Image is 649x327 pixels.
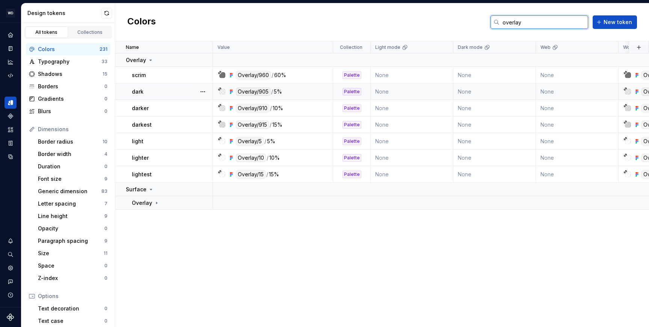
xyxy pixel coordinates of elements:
[35,185,110,197] a: Generic dimension83
[38,126,107,133] div: Dimensions
[26,93,110,105] a: Gradients0
[2,5,20,21] button: WD
[236,71,271,79] div: Overlay/960
[236,88,270,96] div: Overlay/905
[371,83,453,100] td: None
[5,276,17,288] button: Contact support
[623,44,644,50] p: Worldpay
[38,70,103,78] div: Shadows
[35,210,110,222] a: Line height9
[104,275,107,281] div: 0
[375,44,400,50] p: Light mode
[453,166,536,183] td: None
[126,186,146,193] p: Surface
[371,67,453,83] td: None
[104,83,107,89] div: 0
[132,104,149,112] p: darker
[371,117,453,133] td: None
[458,44,483,50] p: Dark mode
[5,56,17,68] a: Analytics
[453,133,536,150] td: None
[35,272,110,284] a: Z-index0
[104,226,107,232] div: 0
[236,154,266,162] div: Overlay/10
[6,9,15,18] div: WD
[5,110,17,122] a: Components
[132,71,146,79] p: scrim
[104,176,107,182] div: 9
[5,70,17,82] a: Code automation
[5,248,17,260] button: Search ⌘K
[453,67,536,83] td: None
[264,137,266,145] div: /
[38,83,104,90] div: Borders
[5,124,17,136] a: Assets
[5,42,17,54] div: Documentation
[272,121,282,129] div: 15%
[371,133,453,150] td: None
[5,137,17,149] a: Storybook stories
[5,151,17,163] a: Data sources
[38,175,104,183] div: Font size
[38,305,104,312] div: Text decoration
[236,104,269,112] div: Overlay/910
[38,200,104,207] div: Letter spacing
[26,80,110,92] a: Borders0
[38,262,104,269] div: Space
[270,121,272,129] div: /
[26,105,110,117] a: Blurs0
[38,45,100,53] div: Colors
[5,97,17,109] div: Design tokens
[343,71,361,79] div: Palette
[269,170,279,179] div: 15%
[26,56,110,68] a: Typography33
[104,151,107,157] div: 4
[5,262,17,274] a: Settings
[104,108,107,114] div: 0
[343,154,361,162] div: Palette
[38,250,104,257] div: Size
[35,198,110,210] a: Letter spacing7
[371,100,453,117] td: None
[236,121,269,129] div: Overlay/915
[38,163,104,170] div: Duration
[343,138,361,145] div: Palette
[5,235,17,247] button: Notifications
[453,83,536,100] td: None
[236,137,264,145] div: Overlay/5
[274,88,282,96] div: 5%
[101,188,107,194] div: 83
[35,315,110,327] a: Text case0
[35,148,110,160] a: Border width4
[38,107,104,115] div: Blurs
[104,263,107,269] div: 0
[536,117,619,133] td: None
[38,150,104,158] div: Border width
[132,154,149,162] p: lighter
[536,83,619,100] td: None
[536,67,619,83] td: None
[604,18,632,26] span: New token
[343,88,361,95] div: Palette
[38,212,104,220] div: Line height
[104,96,107,102] div: 0
[272,71,273,79] div: /
[104,201,107,207] div: 7
[5,29,17,41] a: Home
[340,44,362,50] p: Collection
[100,46,107,52] div: 231
[103,139,107,145] div: 10
[35,173,110,185] a: Font size9
[38,188,101,195] div: Generic dimension
[38,95,104,103] div: Gradients
[104,238,107,244] div: 9
[26,43,110,55] a: Colors231
[274,71,286,79] div: 60%
[126,44,139,50] p: Name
